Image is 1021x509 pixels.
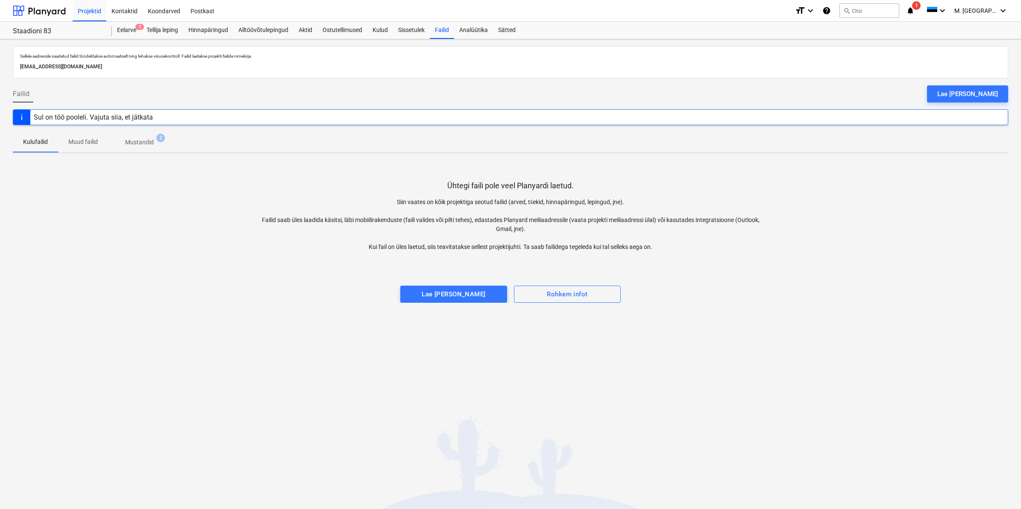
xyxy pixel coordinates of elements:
i: keyboard_arrow_down [937,6,948,16]
span: 2 [156,134,165,142]
a: Kulud [367,22,393,39]
a: Tellija leping [141,22,183,39]
a: Aktid [293,22,317,39]
p: Sellele aadressile saadetud failid töödeldakse automaatselt ning tehakse viirusekontroll. Failid ... [20,53,1001,59]
i: keyboard_arrow_down [998,6,1008,16]
p: Muud failid [68,137,98,146]
button: Lae [PERSON_NAME] [400,286,507,303]
i: Abikeskus [822,6,831,16]
span: search [843,7,850,14]
i: notifications [906,6,915,16]
p: [EMAIL_ADDRESS][DOMAIN_NAME] [20,62,1001,71]
p: Mustandid [125,138,154,147]
span: 5 [135,24,144,30]
a: Eelarve5 [112,22,141,39]
div: Eelarve [112,22,141,39]
div: Lae [PERSON_NAME] [422,289,485,300]
span: 1 [912,1,921,10]
a: Sätted [493,22,521,39]
p: Siin vaates on kõik projektiga seotud failid (arved, tšekid, hinnapäringud, lepingud, jne). Faili... [262,198,760,252]
a: Sissetulek [393,22,430,39]
span: M. [GEOGRAPHIC_DATA] [954,7,997,14]
button: Lae [PERSON_NAME] [927,85,1008,102]
div: Lae [PERSON_NAME] [937,88,998,99]
i: format_size [795,6,805,16]
div: Rohkem infot [547,289,587,300]
a: Ostutellimused [317,22,367,39]
button: Rohkem infot [514,286,621,303]
p: Ühtegi faili pole veel Planyardi laetud. [447,181,574,191]
a: Alltöövõtulepingud [233,22,293,39]
p: Kulufailid [23,137,48,146]
a: Analüütika [454,22,493,39]
a: Hinnapäringud [183,22,233,39]
a: Failid [430,22,454,39]
span: Failid [13,89,29,99]
div: Sul on töö pooleli. Vajuta siia, et jätkata [34,113,153,121]
div: Staadioni 83 [13,27,102,36]
button: Otsi [839,3,899,18]
i: keyboard_arrow_down [805,6,816,16]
